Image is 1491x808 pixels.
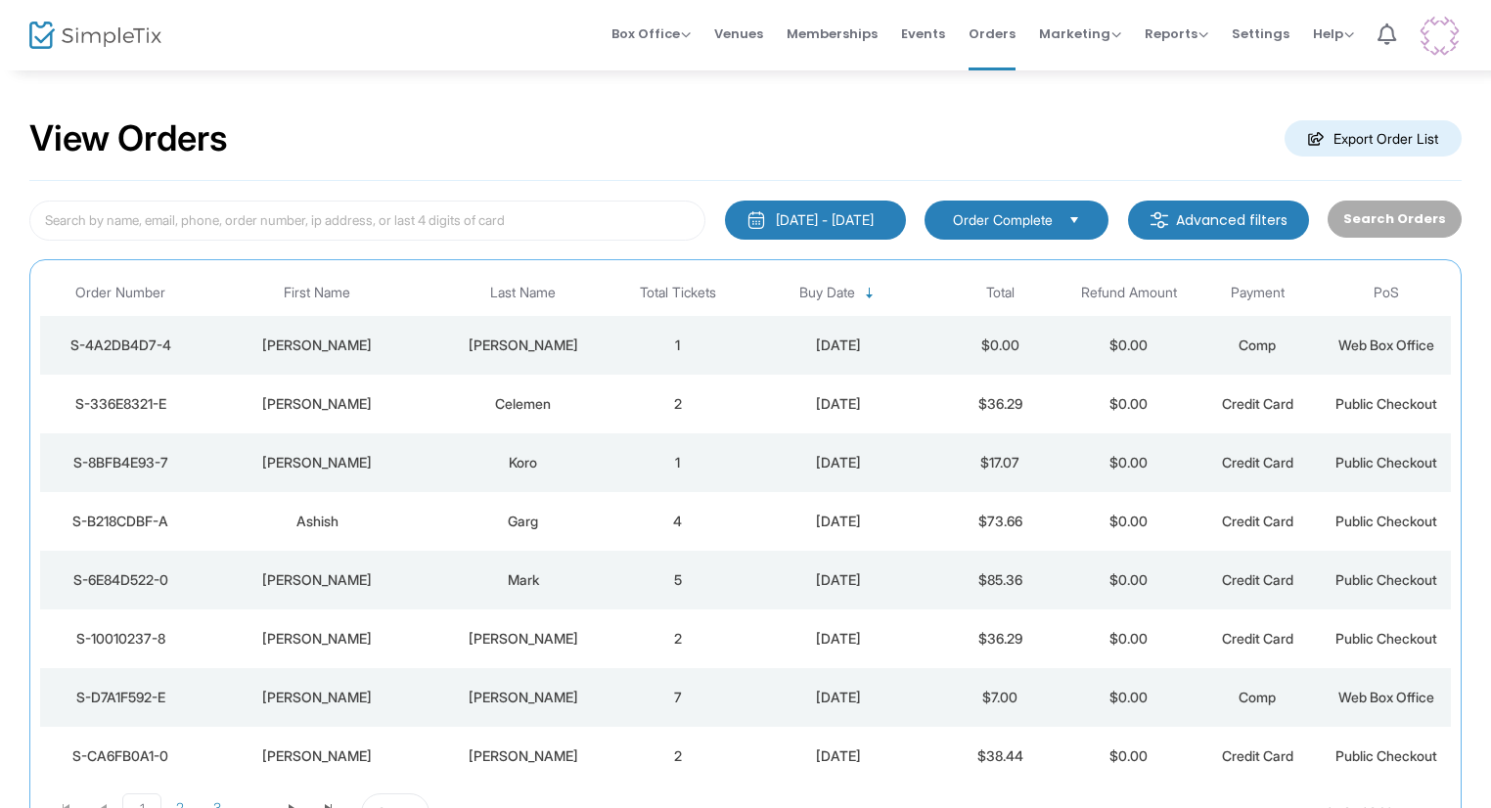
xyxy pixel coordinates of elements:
[613,316,743,375] td: 1
[206,512,429,531] div: Ashish
[613,270,743,316] th: Total Tickets
[206,570,429,590] div: Christine
[1222,630,1293,647] span: Credit Card
[747,394,931,414] div: 8/15/2025
[45,570,197,590] div: S-6E84D522-0
[1313,24,1354,43] span: Help
[1150,210,1169,230] img: filter
[29,201,705,241] input: Search by name, email, phone, order number, ip address, or last 4 digits of card
[747,629,931,649] div: 8/15/2025
[206,688,429,707] div: Donna
[935,375,1064,433] td: $36.29
[438,570,609,590] div: Mark
[613,609,743,668] td: 2
[613,668,743,727] td: 7
[1222,571,1293,588] span: Credit Card
[1064,727,1194,786] td: $0.00
[1222,513,1293,529] span: Credit Card
[438,453,609,472] div: Koro
[45,688,197,707] div: S-D7A1F592-E
[613,375,743,433] td: 2
[1039,24,1121,43] span: Marketing
[1338,337,1434,353] span: Web Box Office
[1239,337,1276,353] span: Comp
[1222,454,1293,471] span: Credit Card
[1338,689,1434,705] span: Web Box Office
[490,285,556,301] span: Last Name
[1335,630,1437,647] span: Public Checkout
[438,688,609,707] div: Coston
[1335,454,1437,471] span: Public Checkout
[613,551,743,609] td: 5
[1335,395,1437,412] span: Public Checkout
[799,285,855,301] span: Buy Date
[747,453,931,472] div: 8/15/2025
[1335,747,1437,764] span: Public Checkout
[746,210,766,230] img: monthly
[1061,209,1088,231] button: Select
[1128,201,1309,240] m-button: Advanced filters
[969,9,1016,59] span: Orders
[613,492,743,551] td: 4
[438,629,609,649] div: Kobylarz
[45,746,197,766] div: S-CA6FB0A1-0
[45,394,197,414] div: S-336E8321-E
[29,117,228,160] h2: View Orders
[206,394,429,414] div: Dianne
[1374,285,1399,301] span: PoS
[1064,316,1194,375] td: $0.00
[1064,609,1194,668] td: $0.00
[1232,9,1289,59] span: Settings
[935,492,1064,551] td: $73.66
[1064,270,1194,316] th: Refund Amount
[862,286,878,301] span: Sortable
[747,746,931,766] div: 8/15/2025
[747,570,931,590] div: 8/15/2025
[1064,551,1194,609] td: $0.00
[1335,571,1437,588] span: Public Checkout
[45,336,197,355] div: S-4A2DB4D7-4
[935,727,1064,786] td: $38.44
[747,512,931,531] div: 8/15/2025
[1145,24,1208,43] span: Reports
[953,210,1053,230] span: Order Complete
[1285,120,1462,157] m-button: Export Order List
[935,668,1064,727] td: $7.00
[1239,689,1276,705] span: Comp
[935,433,1064,492] td: $17.07
[438,394,609,414] div: Celemen
[1222,395,1293,412] span: Credit Card
[747,688,931,707] div: 8/15/2025
[901,9,945,59] span: Events
[438,336,609,355] div: Absher-Baer
[714,9,763,59] span: Venues
[284,285,350,301] span: First Name
[1064,375,1194,433] td: $0.00
[1064,433,1194,492] td: $0.00
[611,24,691,43] span: Box Office
[206,453,429,472] div: Chrissie
[45,629,197,649] div: S-10010237-8
[613,727,743,786] td: 2
[206,629,429,649] div: Elizabeth
[1335,513,1437,529] span: Public Checkout
[45,512,197,531] div: S-B218CDBF-A
[935,270,1064,316] th: Total
[438,746,609,766] div: Morales
[1222,747,1293,764] span: Credit Card
[206,336,429,355] div: Brittany
[206,746,429,766] div: Brian
[40,270,1451,786] div: Data table
[1064,668,1194,727] td: $0.00
[1231,285,1285,301] span: Payment
[776,210,874,230] div: [DATE] - [DATE]
[1064,492,1194,551] td: $0.00
[787,9,878,59] span: Memberships
[613,433,743,492] td: 1
[935,551,1064,609] td: $85.36
[75,285,165,301] span: Order Number
[935,609,1064,668] td: $36.29
[747,336,931,355] div: 8/15/2025
[45,453,197,472] div: S-8BFB4E93-7
[935,316,1064,375] td: $0.00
